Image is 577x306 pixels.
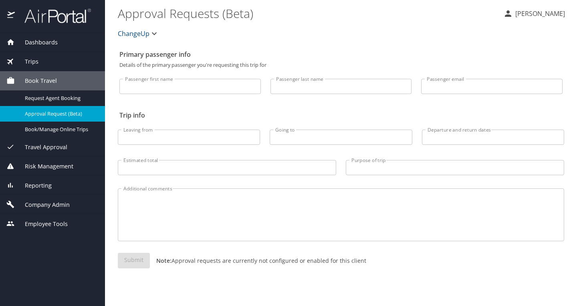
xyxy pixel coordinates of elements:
[513,9,565,18] p: [PERSON_NAME]
[15,76,57,85] span: Book Travel
[118,1,497,26] h1: Approval Requests (Beta)
[115,26,162,42] button: ChangeUp
[16,8,91,24] img: airportal-logo.png
[25,110,95,118] span: Approval Request (Beta)
[15,57,38,66] span: Trips
[25,126,95,133] span: Book/Manage Online Trips
[119,62,563,68] p: Details of the primary passenger you're requesting this trip for
[119,109,563,122] h2: Trip info
[15,220,68,228] span: Employee Tools
[118,28,149,39] span: ChangeUp
[15,143,67,152] span: Travel Approval
[150,256,366,265] p: Approval requests are currently not configured or enabled for this client
[25,94,95,102] span: Request Agent Booking
[500,6,568,21] button: [PERSON_NAME]
[15,38,58,47] span: Dashboards
[119,48,563,61] h2: Primary passenger info
[15,200,70,209] span: Company Admin
[7,8,16,24] img: icon-airportal.png
[15,162,73,171] span: Risk Management
[15,181,52,190] span: Reporting
[156,257,171,264] strong: Note:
